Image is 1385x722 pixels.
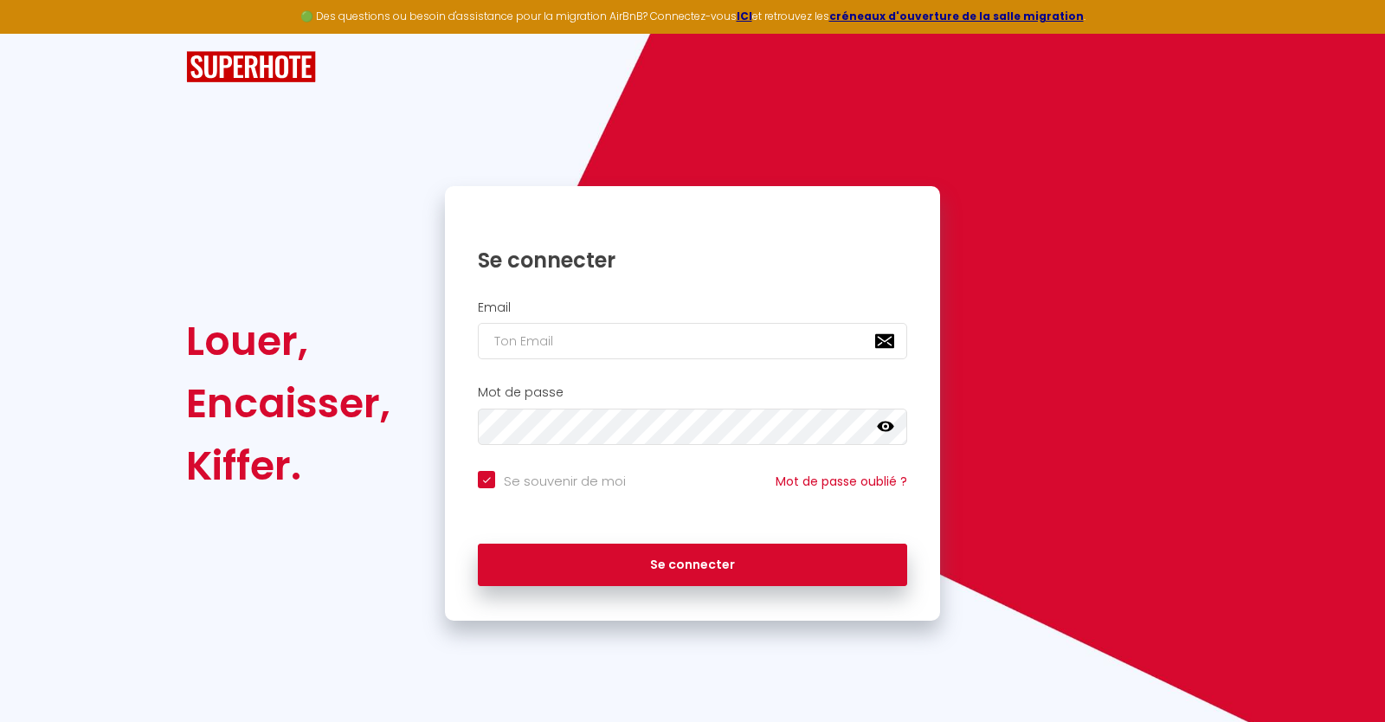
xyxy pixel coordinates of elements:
a: créneaux d'ouverture de la salle migration [829,9,1084,23]
div: Encaisser, [186,372,390,435]
h1: Se connecter [478,247,907,274]
button: Se connecter [478,544,907,587]
a: ICI [737,9,752,23]
a: Mot de passe oublié ? [776,473,907,490]
h2: Email [478,300,907,315]
div: Kiffer. [186,435,390,497]
input: Ton Email [478,323,907,359]
div: Louer, [186,310,390,372]
h2: Mot de passe [478,385,907,400]
img: SuperHote logo [186,51,316,83]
